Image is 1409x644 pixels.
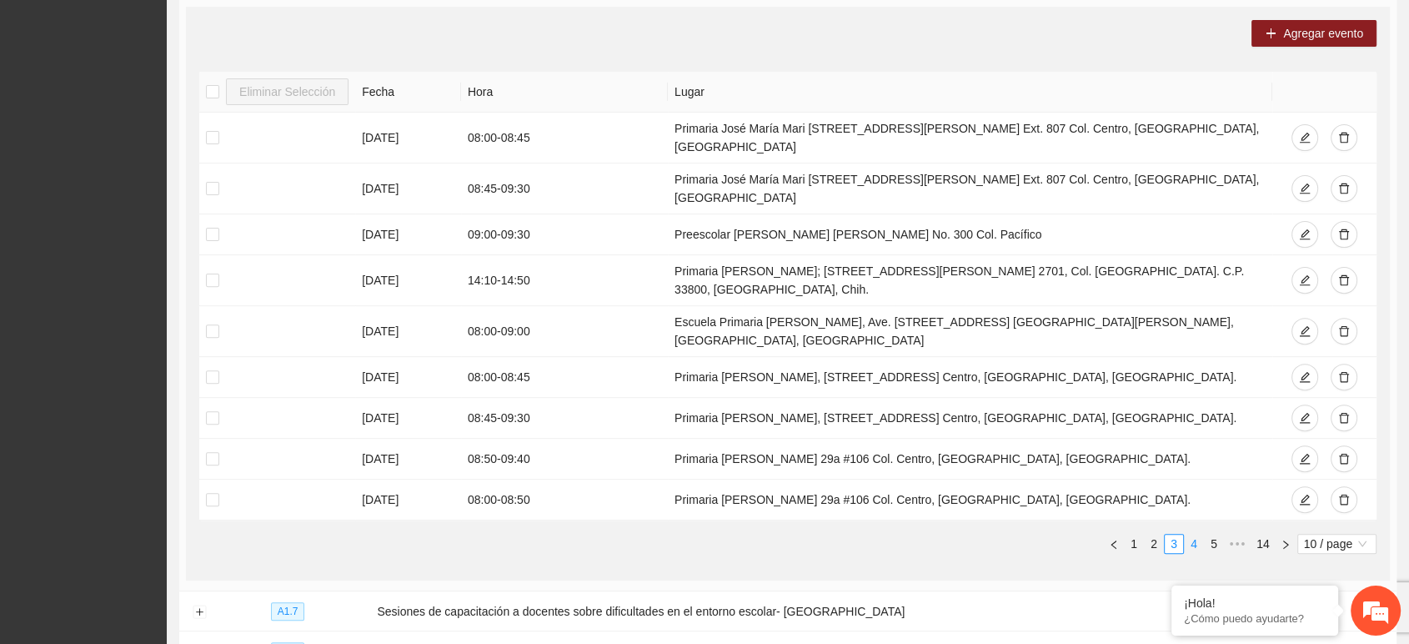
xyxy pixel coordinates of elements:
span: edit [1299,132,1311,145]
button: edit [1291,486,1318,513]
button: Expand row [193,606,206,619]
button: edit [1291,405,1318,431]
button: edit [1291,267,1318,294]
td: 14:10 - 14:50 [461,255,668,306]
td: 09:00 - 09:30 [461,214,668,255]
span: Estamos en línea. [97,223,230,391]
li: Next Page [1276,534,1296,554]
td: [DATE] [355,439,461,480]
a: 5 [1205,535,1223,553]
td: [DATE] [355,480,461,521]
td: [DATE] [355,164,461,214]
td: Primaria [PERSON_NAME] 29a #106 Col. Centro, [GEOGRAPHIC_DATA], [GEOGRAPHIC_DATA]. [668,439,1272,480]
a: 3 [1165,535,1183,553]
li: 4 [1184,534,1204,554]
td: Preescolar [PERSON_NAME] [PERSON_NAME] No. 300 Col. Pacífico [668,214,1272,255]
span: Agregar evento [1283,24,1363,43]
th: Lugar [668,72,1272,113]
textarea: Escriba su mensaje y pulse “Intro” [8,455,318,514]
li: 1 [1124,534,1144,554]
span: delete [1338,229,1350,242]
a: 2 [1145,535,1163,553]
td: Primaria José María Mari [STREET_ADDRESS][PERSON_NAME] Ext. 807 Col. Centro, [GEOGRAPHIC_DATA], [... [668,164,1272,214]
a: 4 [1185,535,1203,553]
button: delete [1331,124,1357,151]
button: edit [1291,175,1318,202]
td: 08:50 - 09:40 [461,439,668,480]
button: edit [1291,364,1318,390]
td: [DATE] [355,255,461,306]
td: [DATE] [355,214,461,255]
th: Hora [461,72,668,113]
td: 08:45 - 09:30 [461,398,668,439]
td: Primaria [PERSON_NAME], [STREET_ADDRESS] Centro, [GEOGRAPHIC_DATA], [GEOGRAPHIC_DATA]. [668,398,1272,439]
span: delete [1338,132,1350,145]
span: 10 / page [1304,535,1370,553]
li: 3 [1164,534,1184,554]
button: edit [1291,124,1318,151]
li: 2 [1144,534,1164,554]
td: 08:00 - 08:45 [461,357,668,398]
span: delete [1338,412,1350,425]
button: edit [1291,318,1318,345]
button: right [1276,534,1296,554]
td: [DATE] [355,398,461,439]
td: Primaria [PERSON_NAME] 29a #106 Col. Centro, [GEOGRAPHIC_DATA], [GEOGRAPHIC_DATA]. [668,480,1272,521]
span: delete [1338,325,1350,339]
button: delete [1331,486,1357,513]
button: delete [1331,318,1357,345]
button: plusAgregar evento [1251,20,1376,47]
span: delete [1338,274,1350,288]
td: Sesiones de capacitación a docentes sobre dificultades en el entorno escolar- [GEOGRAPHIC_DATA] [370,591,1396,631]
span: left [1109,540,1119,550]
li: 14 [1251,534,1276,554]
span: plus [1265,28,1276,41]
td: Escuela Primaria [PERSON_NAME], Ave. [STREET_ADDRESS] [GEOGRAPHIC_DATA][PERSON_NAME], [GEOGRAPHIC... [668,306,1272,357]
td: 08:00 - 08:45 [461,113,668,164]
td: [DATE] [355,357,461,398]
td: 08:00 - 08:50 [461,480,668,521]
button: delete [1331,405,1357,431]
button: left [1104,534,1124,554]
li: 5 [1204,534,1224,554]
div: Page Size [1297,534,1376,554]
button: delete [1331,175,1357,202]
span: edit [1299,371,1311,385]
span: edit [1299,229,1311,242]
td: 08:00 - 09:00 [461,306,668,357]
li: Previous Page [1104,534,1124,554]
td: [DATE] [355,113,461,164]
button: edit [1291,445,1318,472]
span: edit [1299,412,1311,425]
span: edit [1299,274,1311,288]
span: delete [1338,183,1350,196]
td: Primaria José María Mari [STREET_ADDRESS][PERSON_NAME] Ext. 807 Col. Centro, [GEOGRAPHIC_DATA], [... [668,113,1272,164]
td: Primaria [PERSON_NAME]; [STREET_ADDRESS][PERSON_NAME] 2701, Col. [GEOGRAPHIC_DATA]. C.P. 33800, [... [668,255,1272,306]
td: Primaria [PERSON_NAME], [STREET_ADDRESS] Centro, [GEOGRAPHIC_DATA], [GEOGRAPHIC_DATA]. [668,357,1272,398]
li: Next 5 Pages [1224,534,1251,554]
a: 1 [1125,535,1143,553]
span: edit [1299,453,1311,466]
span: edit [1299,494,1311,507]
td: 08:45 - 09:30 [461,164,668,214]
span: delete [1338,371,1350,385]
span: edit [1299,183,1311,196]
td: [DATE] [355,306,461,357]
button: Eliminar Selección [226,78,348,105]
th: Fecha [355,72,461,113]
span: A1.7 [271,602,305,621]
span: delete [1338,453,1350,466]
p: ¿Cómo puedo ayudarte? [1184,612,1326,625]
span: ••• [1224,534,1251,554]
span: delete [1338,494,1350,507]
div: Chatee con nosotros ahora [87,85,280,107]
button: delete [1331,267,1357,294]
span: edit [1299,325,1311,339]
span: right [1281,540,1291,550]
div: Minimizar ventana de chat en vivo [273,8,313,48]
button: delete [1331,221,1357,248]
a: 14 [1251,535,1275,553]
button: delete [1331,364,1357,390]
button: edit [1291,221,1318,248]
button: delete [1331,445,1357,472]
